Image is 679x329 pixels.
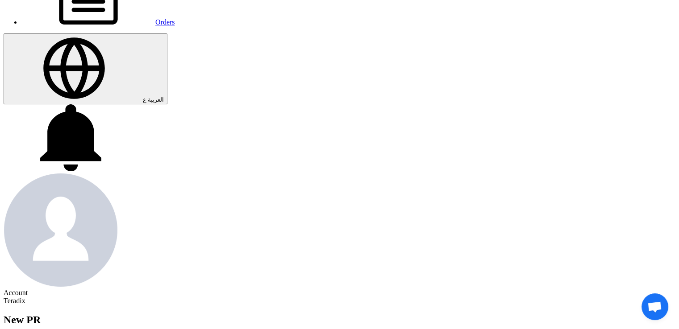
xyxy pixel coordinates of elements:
div: Account [4,289,675,297]
h2: New PR [4,314,675,326]
a: Orders [21,18,175,26]
span: العربية [148,96,164,103]
img: profile_test.png [4,173,118,287]
button: العربية ع [4,33,167,104]
span: ع [143,96,146,103]
a: Open chat [642,293,668,320]
div: Teradix [4,297,675,305]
